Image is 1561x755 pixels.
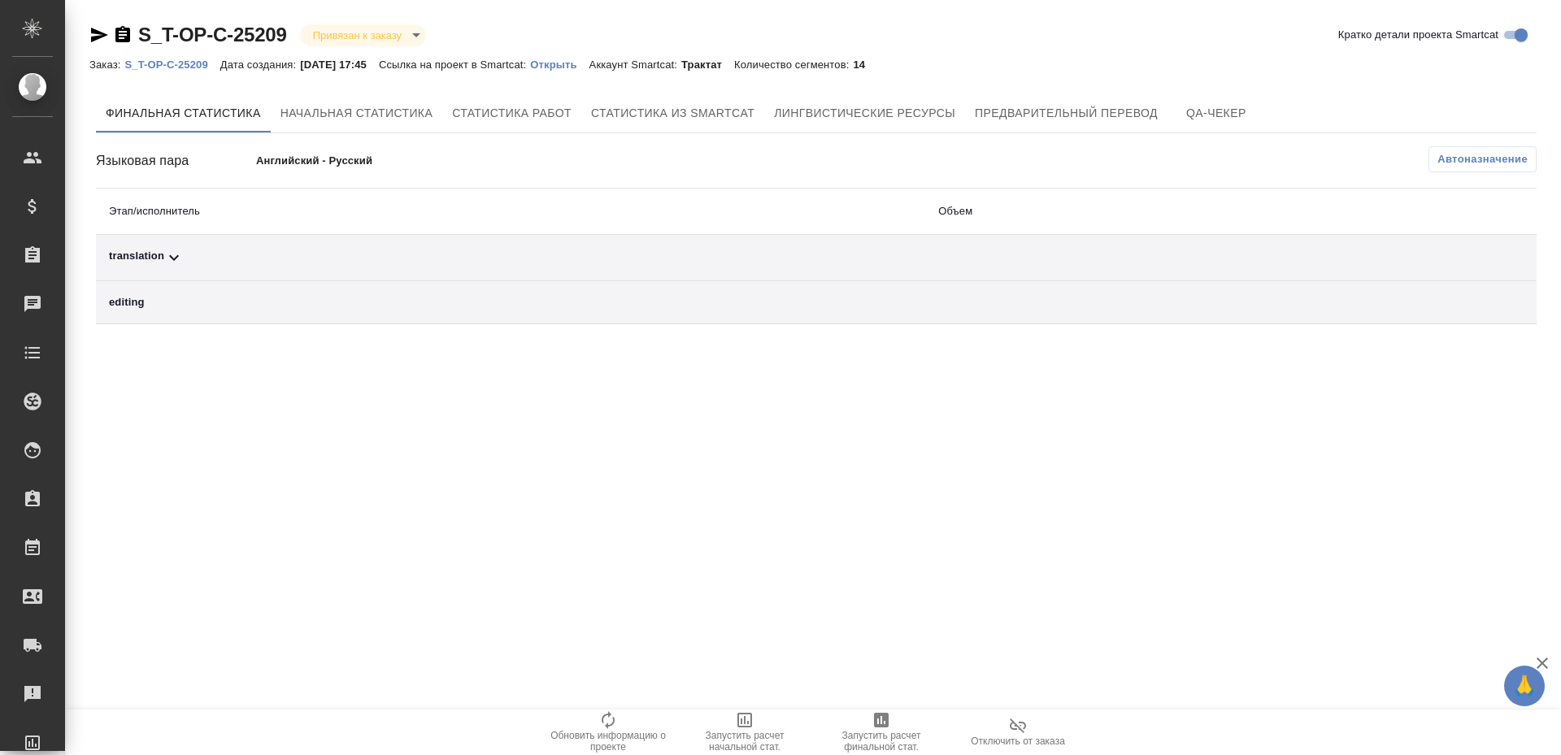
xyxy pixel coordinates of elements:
a: Открыть [530,57,589,71]
th: Объем [925,189,1352,235]
span: QA-чекер [1177,103,1255,124]
div: editing [109,294,912,310]
button: 🙏 [1504,666,1545,706]
p: Ссылка на проект в Smartcat: [379,59,530,71]
p: Заказ: [89,59,124,71]
div: Привязан к заказу [300,24,426,46]
span: Финальная статистика [106,103,261,124]
p: Аккаунт Smartcat: [589,59,681,71]
span: Кратко детали проекта Smartcat [1338,27,1498,43]
span: Автоназначение [1437,151,1528,167]
span: Статистика из Smartcat [591,103,754,124]
span: Статистика работ [452,103,572,124]
button: Скопировать ссылку для ЯМессенджера [89,25,109,45]
button: Привязан к заказу [308,28,407,42]
span: Предварительный перевод [975,103,1158,124]
p: Количество сегментов: [734,59,853,71]
button: Автоназначение [1428,146,1537,172]
button: Скопировать ссылку [113,25,133,45]
span: Начальная статистика [280,103,433,124]
th: Этап/исполнитель [96,189,925,235]
p: Трактат [681,59,734,71]
p: Дата создания: [220,59,300,71]
a: S_T-OP-C-25209 [124,57,220,71]
p: [DATE] 17:45 [300,59,379,71]
p: Открыть [530,59,589,71]
span: 🙏 [1511,669,1538,703]
a: S_T-OP-C-25209 [138,24,287,46]
span: Лингвистические ресурсы [774,103,955,124]
div: Языковая пара [96,151,256,171]
div: Toggle Row Expanded [109,248,912,267]
p: 14 [853,59,877,71]
p: S_T-OP-C-25209 [124,59,220,71]
p: Английский - Русский [256,153,576,169]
